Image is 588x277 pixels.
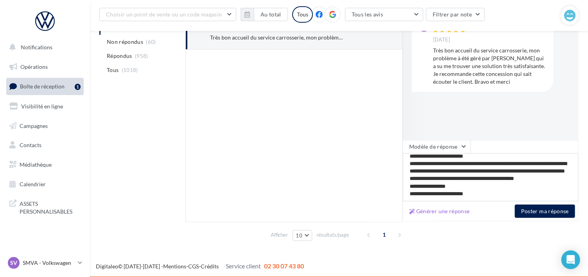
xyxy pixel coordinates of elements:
[96,263,304,270] span: © [DATE]-[DATE] - - -
[10,259,17,267] span: SV
[5,39,82,56] button: Notifications
[5,78,85,95] a: Boîte de réception1
[426,8,485,21] button: Filtrer par note
[515,205,575,218] button: Poster ma réponse
[296,232,303,239] span: 10
[122,67,138,73] span: (1018)
[21,44,52,50] span: Notifications
[433,36,450,43] span: [DATE]
[20,161,52,168] span: Médiathèque
[345,8,423,21] button: Tous les avis
[292,6,313,23] div: Tous
[135,53,148,59] span: (958)
[5,118,85,134] a: Campagnes
[433,47,547,86] div: Très bon accueil du service carrosserie, mon problème à été géré par [PERSON_NAME] qui a su me tr...
[20,198,81,215] span: ASSETS PERSONNALISABLES
[20,63,48,70] span: Opérations
[403,140,471,153] button: Modèle de réponse
[23,259,75,267] p: SMVA - Volkswagen
[226,262,261,270] span: Service client
[5,156,85,173] a: Médiathèque
[316,231,349,239] span: résultats/page
[188,263,199,270] a: CGS
[20,142,41,148] span: Contacts
[99,8,236,21] button: Choisir un point de vente ou un code magasin
[241,8,288,21] button: Au total
[107,52,132,60] span: Répondus
[107,66,119,74] span: Tous
[254,8,288,21] button: Au total
[264,262,304,270] span: 02 30 07 43 80
[378,228,390,241] span: 1
[106,11,222,18] span: Choisir un point de vente ou un code magasin
[5,98,85,115] a: Visibilité en ligne
[21,103,63,110] span: Visibilité en ligne
[293,230,313,241] button: 10
[96,263,118,270] a: Digitaleo
[5,59,85,75] a: Opérations
[146,39,156,45] span: (60)
[352,11,383,18] span: Tous les avis
[561,250,580,269] div: Open Intercom Messenger
[271,231,288,239] span: Afficher
[20,122,48,129] span: Campagnes
[107,38,143,46] span: Non répondus
[20,83,65,90] span: Boîte de réception
[201,263,219,270] a: Crédits
[75,84,81,90] div: 1
[163,263,186,270] a: Mentions
[6,255,84,270] a: SV SMVA - Volkswagen
[210,34,345,41] div: Très bon accueil du service carrosserie, mon problème à été géré par [PERSON_NAME] qui a su me tr...
[5,176,85,192] a: Calendrier
[5,195,85,218] a: ASSETS PERSONNALISABLES
[5,137,85,153] a: Contacts
[406,207,473,216] button: Générer une réponse
[20,181,46,187] span: Calendrier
